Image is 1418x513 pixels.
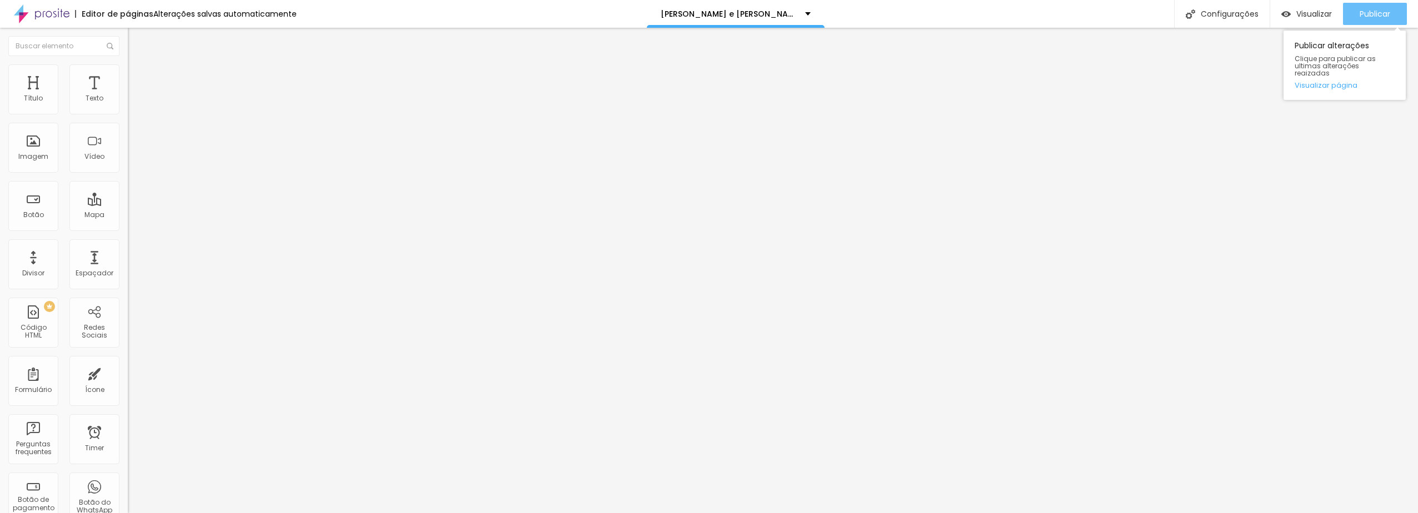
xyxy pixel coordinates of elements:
span: Clique para publicar as ultimas alterações reaizadas [1295,55,1395,77]
div: Publicar alterações [1284,31,1406,100]
div: Ícone [85,386,104,394]
div: Vídeo [84,153,104,160]
img: Icone [1186,9,1195,19]
div: Botão [23,211,44,219]
div: Timer [85,444,104,452]
div: Mapa [84,211,104,219]
div: Divisor [22,269,44,277]
div: Editor de páginas [75,10,153,18]
div: Formulário [15,386,52,394]
img: Icone [107,43,113,49]
div: Alterações salvas automaticamente [153,10,297,18]
div: Código HTML [11,324,55,340]
div: Perguntas frequentes [11,440,55,456]
div: Imagem [18,153,48,160]
div: Título [24,94,43,102]
div: Texto [86,94,103,102]
span: Visualizar [1296,9,1332,18]
div: Redes Sociais [72,324,116,340]
div: Botão de pagamento [11,496,55,512]
span: Publicar [1360,9,1390,18]
a: Visualizar página [1295,82,1395,89]
button: Visualizar [1270,3,1343,25]
img: view-1.svg [1281,9,1291,19]
button: Publicar [1343,3,1407,25]
input: Buscar elemento [8,36,119,56]
div: Espaçador [76,269,113,277]
p: [PERSON_NAME] e [PERSON_NAME] [661,10,797,18]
